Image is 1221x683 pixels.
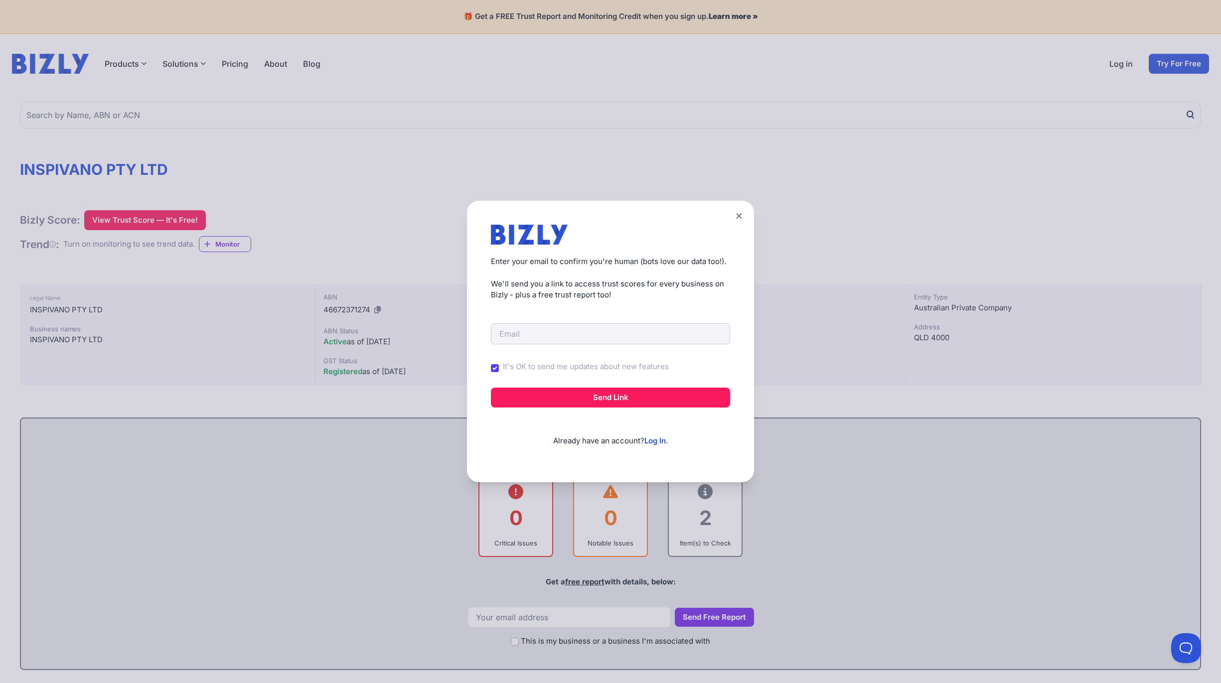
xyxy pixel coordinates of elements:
[491,278,730,301] p: We'll send you a link to access trust scores for every business on Bizly - plus a free trust repo...
[503,361,669,373] label: It's OK to send me updates about new features
[1171,633,1201,663] iframe: Toggle Customer Support
[491,225,568,245] img: bizly_logo.svg
[644,436,666,445] a: Log In
[491,388,730,408] button: Send Link
[491,323,730,344] input: Email
[491,419,730,447] p: Already have an account? .
[491,256,730,268] p: Enter your email to confirm you're human (bots love our data too!).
